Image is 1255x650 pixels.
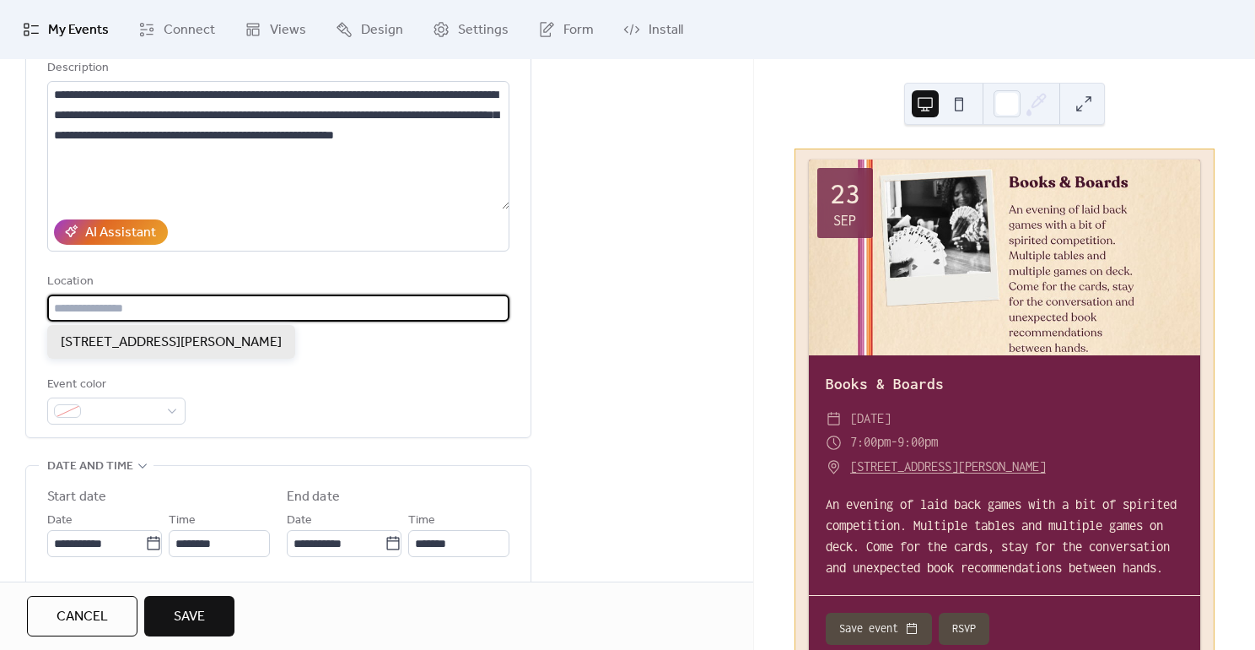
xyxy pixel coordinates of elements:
[232,7,319,52] a: Views
[144,596,234,636] button: Save
[287,487,340,507] div: End date
[809,494,1200,579] div: An evening of laid back games with a bit of spirited competition. Multiple tables and multiple ga...
[47,375,182,395] div: Event color
[833,213,856,228] div: Sep
[850,455,1046,479] a: [STREET_ADDRESS][PERSON_NAME]
[826,407,842,431] div: ​
[525,7,606,52] a: Form
[361,20,403,41] span: Design
[47,272,506,292] div: Location
[850,431,891,455] span: 7:00pm
[270,20,306,41] span: Views
[826,613,932,645] button: Save event
[420,7,521,52] a: Settings
[47,457,133,477] span: Date and time
[891,431,897,455] span: -
[85,223,156,243] div: AI Assistant
[826,431,842,455] div: ​
[61,333,282,353] span: [STREET_ADDRESS][PERSON_NAME]
[54,219,168,245] button: AI Assistant
[67,578,101,599] span: All day
[323,7,416,52] a: Design
[47,511,73,531] span: Date
[47,58,506,79] div: Description
[408,511,435,531] span: Time
[458,20,509,41] span: Settings
[27,596,137,636] button: Cancel
[939,613,989,645] button: RSVP
[649,20,683,41] span: Install
[897,431,938,455] span: 9:00pm
[47,487,106,507] div: Start date
[830,178,860,209] div: 23
[174,607,205,627] span: Save
[57,607,108,627] span: Cancel
[164,20,215,41] span: Connect
[611,7,696,52] a: Install
[126,7,228,52] a: Connect
[169,511,196,531] span: Time
[809,372,1200,397] div: Books & Boards
[826,455,842,479] div: ​
[10,7,121,52] a: My Events
[563,20,594,41] span: Form
[850,407,891,431] span: [DATE]
[48,20,109,41] span: My Events
[287,511,312,531] span: Date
